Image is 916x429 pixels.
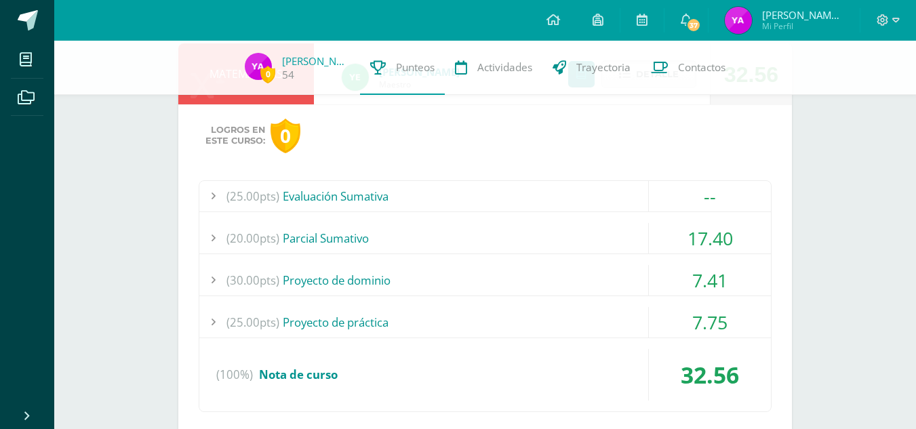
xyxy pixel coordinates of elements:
span: [PERSON_NAME] [PERSON_NAME] [762,8,843,22]
div: -- [649,181,771,211]
span: Punteos [396,60,435,75]
div: 7.41 [649,265,771,295]
div: 0 [271,119,300,153]
span: (25.00pts) [226,181,279,211]
a: Trayectoria [542,41,641,95]
div: 7.75 [649,307,771,338]
img: a6afdc9d00cfefa793b5be9037cb8e16.png [245,53,272,80]
span: Contactos [678,60,725,75]
span: Nota de curso [259,367,338,382]
a: [PERSON_NAME] [282,54,350,68]
div: Proyecto de práctica [199,307,771,338]
a: Punteos [360,41,445,95]
span: 37 [686,18,701,33]
span: Actividades [477,60,532,75]
div: 32.56 [649,349,771,401]
span: (100%) [216,349,253,401]
div: Parcial Sumativo [199,223,771,253]
img: a6afdc9d00cfefa793b5be9037cb8e16.png [725,7,752,34]
div: Evaluación Sumativa [199,181,771,211]
span: 0 [260,66,275,83]
span: Mi Perfil [762,20,843,32]
span: (25.00pts) [226,307,279,338]
a: Contactos [641,41,736,95]
div: 17.40 [649,223,771,253]
span: (20.00pts) [226,223,279,253]
a: Actividades [445,41,542,95]
span: Trayectoria [576,60,631,75]
div: Proyecto de dominio [199,265,771,295]
span: (30.00pts) [226,265,279,295]
span: Logros en este curso: [205,125,265,146]
a: 54 [282,68,294,82]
